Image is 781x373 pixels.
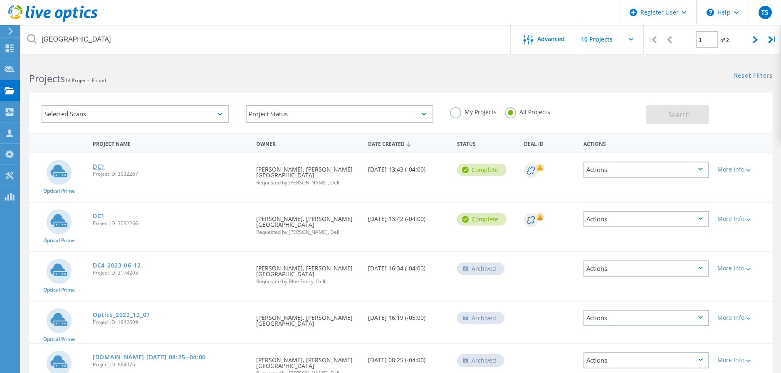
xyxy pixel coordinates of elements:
div: Selected Scans [42,105,229,123]
div: | [764,25,781,54]
span: Search [668,110,690,119]
a: Live Optics Dashboard [8,17,98,23]
div: Complete [457,213,507,226]
div: Archived [457,263,504,275]
div: More Info [717,357,769,363]
input: Search projects by name, owner, ID, company, etc [21,25,511,54]
div: More Info [717,216,769,222]
span: Optical Prime [43,238,75,243]
span: Optical Prime [43,287,75,292]
span: Requested by [PERSON_NAME], Dell [256,180,359,185]
div: [PERSON_NAME], [PERSON_NAME][GEOGRAPHIC_DATA] [252,302,363,335]
div: Date Created [364,135,453,151]
label: All Projects [505,107,550,115]
span: Project ID: 3032266 [93,221,248,226]
span: Project ID: 884076 [93,362,248,367]
div: Actions [583,162,709,178]
span: Optical Prime [43,189,75,194]
span: 14 Projects Found [65,77,106,84]
div: Complete [457,164,507,176]
label: My Projects [450,107,497,115]
div: More Info [717,167,769,172]
div: Archived [457,354,504,367]
div: Actions [583,352,709,368]
a: DC1 [93,164,105,169]
div: Owner [252,135,363,151]
div: Project Name [89,135,252,151]
div: [DATE] 08:25 (-04:00) [364,344,453,371]
div: Deal Id [520,135,579,151]
span: Requested by [PERSON_NAME], Dell [256,230,359,235]
div: [DATE] 13:43 (-04:00) [364,153,453,181]
div: More Info [717,265,769,271]
div: Project Status [246,105,433,123]
span: Requested by Blue Fancy, Dell [256,279,359,284]
a: [DOMAIN_NAME] [DATE] 08:25 -04:00 [93,354,206,360]
div: | [644,25,661,54]
div: [DATE] 16:34 (-04:00) [364,252,453,280]
a: Optics_2022_12_07 [93,312,150,318]
div: Actions [583,211,709,227]
div: [PERSON_NAME], [PERSON_NAME][GEOGRAPHIC_DATA] [252,252,363,292]
div: More Info [717,315,769,321]
span: Optical Prime [43,337,75,342]
svg: \n [707,9,714,16]
div: [PERSON_NAME], [PERSON_NAME][GEOGRAPHIC_DATA] [252,153,363,194]
a: Reset Filters [734,73,773,80]
span: TS [761,9,769,16]
div: Actions [579,135,713,151]
div: [PERSON_NAME], [PERSON_NAME][GEOGRAPHIC_DATA] [252,203,363,243]
div: [DATE] 13:42 (-04:00) [364,203,453,230]
span: Project ID: 1942609 [93,320,248,325]
div: Actions [583,310,709,326]
div: Archived [457,312,504,324]
div: Status [453,135,520,151]
a: DC4-2023-06-12 [93,263,141,268]
span: of 2 [720,37,729,44]
span: Advanced [537,36,565,42]
div: [DATE] 16:19 (-05:00) [364,302,453,329]
a: DC1 [93,213,105,219]
b: Projects [29,72,65,85]
div: Actions [583,260,709,277]
span: Project ID: 2174205 [93,270,248,275]
button: Search [646,105,709,124]
span: Project ID: 3032267 [93,172,248,177]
